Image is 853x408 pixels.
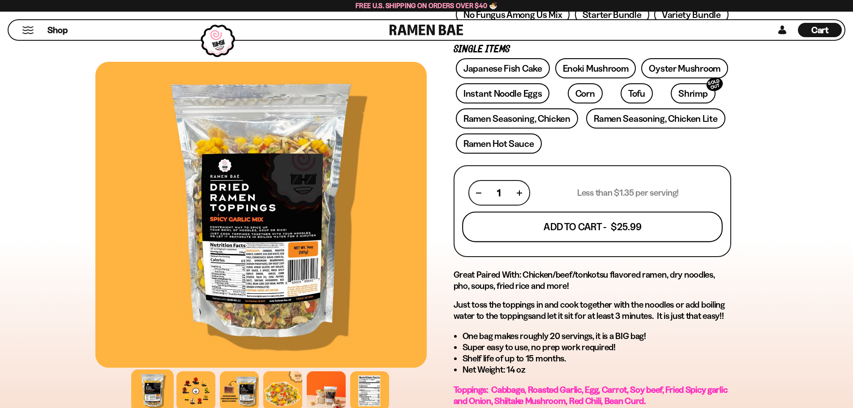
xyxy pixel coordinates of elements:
p: Single Items [454,45,731,54]
li: One bag makes roughly 20 servings, it is a BIG bag! [463,331,731,342]
a: Japanese Fish Cake [456,58,550,78]
li: Net Weight: 14 oz [463,364,731,375]
span: Cart [811,25,829,35]
button: Mobile Menu Trigger [22,26,34,34]
span: Shop [47,24,68,36]
a: Tofu [621,83,653,103]
p: Just and let it sit for at least 3 minutes. It is just that easy!! [454,299,731,322]
button: Add To Cart - $25.99 [462,212,723,242]
a: Ramen Seasoning, Chicken [456,108,578,129]
p: Less than $1.35 per serving! [577,187,679,198]
a: ShrimpSOLD OUT [671,83,715,103]
li: Shelf life of up to 15 months. [463,353,731,364]
h2: Great Paired With: Chicken/beef/tonkotsu flavored ramen, dry noodles, pho, soups, fried rice and ... [454,269,731,292]
a: Shop [47,23,68,37]
div: Cart [798,20,842,40]
a: Corn [568,83,603,103]
a: Enoki Mushroom [555,58,636,78]
a: Ramen Hot Sauce [456,133,542,154]
a: Oyster Mushroom [641,58,728,78]
span: Free U.S. Shipping on Orders over $40 🍜 [356,1,497,10]
span: 1 [497,187,501,198]
div: SOLD OUT [705,76,724,93]
span: Toppings: Cabbage, Roasted Garlic, Egg, Carrot, Soy beef, Fried Spicy garlic and Onion, Shiitake ... [454,384,728,406]
a: Instant Noodle Eggs [456,83,549,103]
a: Ramen Seasoning, Chicken Lite [586,108,725,129]
span: toss the toppings in and cook together with the noodles or add boiling water to the toppings [454,299,725,321]
li: Super easy to use, no prep work required! [463,342,731,353]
